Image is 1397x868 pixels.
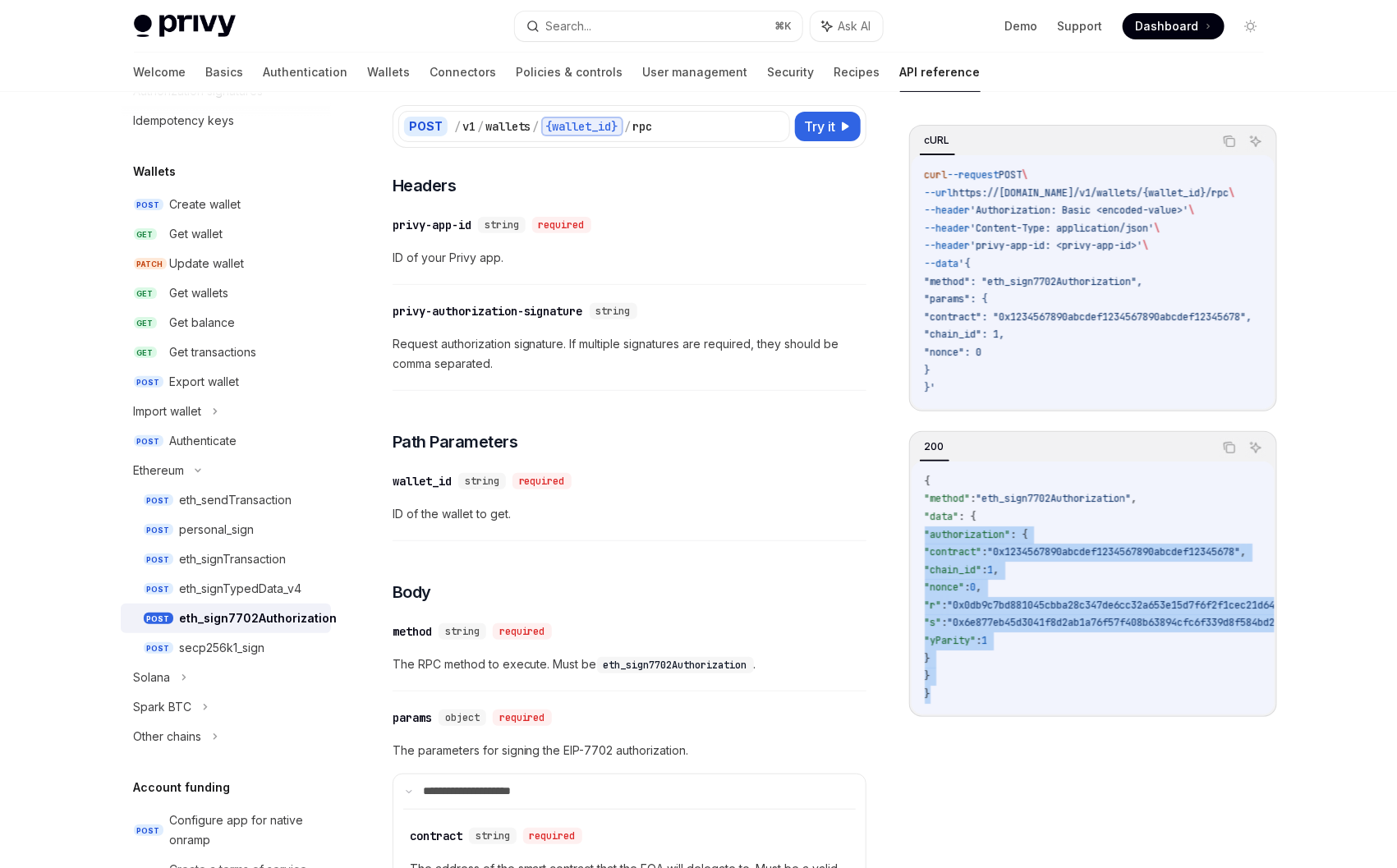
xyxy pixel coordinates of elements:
span: 'Content-Type: application/json' [971,222,1155,235]
span: \ [1022,168,1028,181]
span: } [925,687,931,700]
div: Get wallets [170,283,229,303]
span: --header [925,222,971,235]
span: \ [1189,204,1195,217]
span: ID of your Privy app. [393,248,866,268]
span: --url [925,186,954,200]
a: GETGet balance [121,308,331,338]
button: Copy the contents from the code block [1219,437,1240,458]
span: The parameters for signing the EIP-7702 authorization. [393,741,866,760]
div: contract [410,828,462,844]
div: method [393,623,432,640]
div: Search... [546,16,592,36]
span: \ [1229,186,1235,200]
div: Update wallet [170,254,245,273]
div: required [493,710,552,726]
span: 'privy-app-id: <privy-app-id>' [971,239,1143,252]
span: Path Parameters [393,430,518,453]
div: privy-authorization-signature [393,303,583,319]
div: Export wallet [170,372,240,392]
div: wallet_id [393,473,452,489]
span: Try it [805,117,836,136]
span: : [982,563,988,576]
div: Solana [134,668,171,687]
span: Body [393,581,431,604]
span: --request [948,168,999,181]
span: "contract": "0x1234567890abcdef1234567890abcdef12345678", [925,310,1252,324]
span: "0x6e877eb45d3041f8d2ab1a76f57f408b63894cfc6f339d8f584bd26efceae308" [948,616,1339,629]
span: GET [134,347,157,359]
button: Search...⌘K [515,11,802,41]
a: Basics [206,53,244,92]
a: POSTeth_sendTransaction [121,485,331,515]
span: The RPC method to execute. Must be . [393,654,866,674]
span: : [982,545,988,558]
div: / [477,118,484,135]
div: params [393,710,432,726]
a: User management [643,53,748,92]
a: Connectors [430,53,497,92]
span: "data" [925,510,959,523]
span: curl [925,168,948,181]
span: \ [1143,239,1149,252]
span: POST [134,376,163,388]
a: POSTExport wallet [121,367,331,397]
a: Authentication [264,53,348,92]
span: POST [144,613,173,625]
span: Headers [393,174,457,197]
div: eth_sendTransaction [180,490,292,510]
span: , [994,563,999,576]
a: Dashboard [1123,13,1225,39]
span: : [942,599,948,612]
div: required [532,217,591,233]
span: --header [925,239,971,252]
div: / [454,118,461,135]
span: POST [144,553,173,566]
span: GET [134,287,157,300]
div: Import wallet [134,402,202,421]
a: Idempotency keys [121,106,331,135]
div: Other chains [134,727,202,746]
h5: Account funding [134,778,231,797]
button: Ask AI [1245,437,1266,458]
div: required [493,623,552,640]
span: "contract" [925,545,982,558]
a: Recipes [834,53,880,92]
span: : [965,581,971,594]
span: Ask AI [839,18,871,34]
span: POST [134,824,163,837]
span: ⌘ K [775,20,793,33]
span: "s" [925,616,942,629]
span: { [925,475,931,488]
div: Get wallet [170,224,223,244]
span: object [445,711,480,724]
div: eth_signTransaction [180,549,287,569]
div: {wallet_id} [541,117,623,136]
span: string [596,305,631,318]
span: : { [1011,528,1028,541]
div: v1 [462,118,476,135]
code: eth_sign7702Authorization [597,657,754,673]
a: GETGet wallet [121,219,331,249]
span: "authorization" [925,528,1011,541]
span: POST [999,168,1022,181]
a: POSTAuthenticate [121,426,331,456]
a: PATCHUpdate wallet [121,249,331,278]
span: string [485,218,519,232]
a: GETGet transactions [121,338,331,367]
div: Create wallet [170,195,241,214]
span: string [476,829,510,843]
span: '{ [959,257,971,270]
div: / [625,118,632,135]
div: Ethereum [134,461,185,480]
span: : [971,492,977,505]
div: eth_signTypedData_v4 [180,579,302,599]
a: Security [768,53,815,92]
span: 1 [982,634,988,647]
span: \ [1155,222,1160,235]
span: PATCH [134,258,167,270]
span: } [925,669,931,682]
span: GET [134,317,157,329]
div: POST [404,117,448,136]
a: Wallets [368,53,411,92]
